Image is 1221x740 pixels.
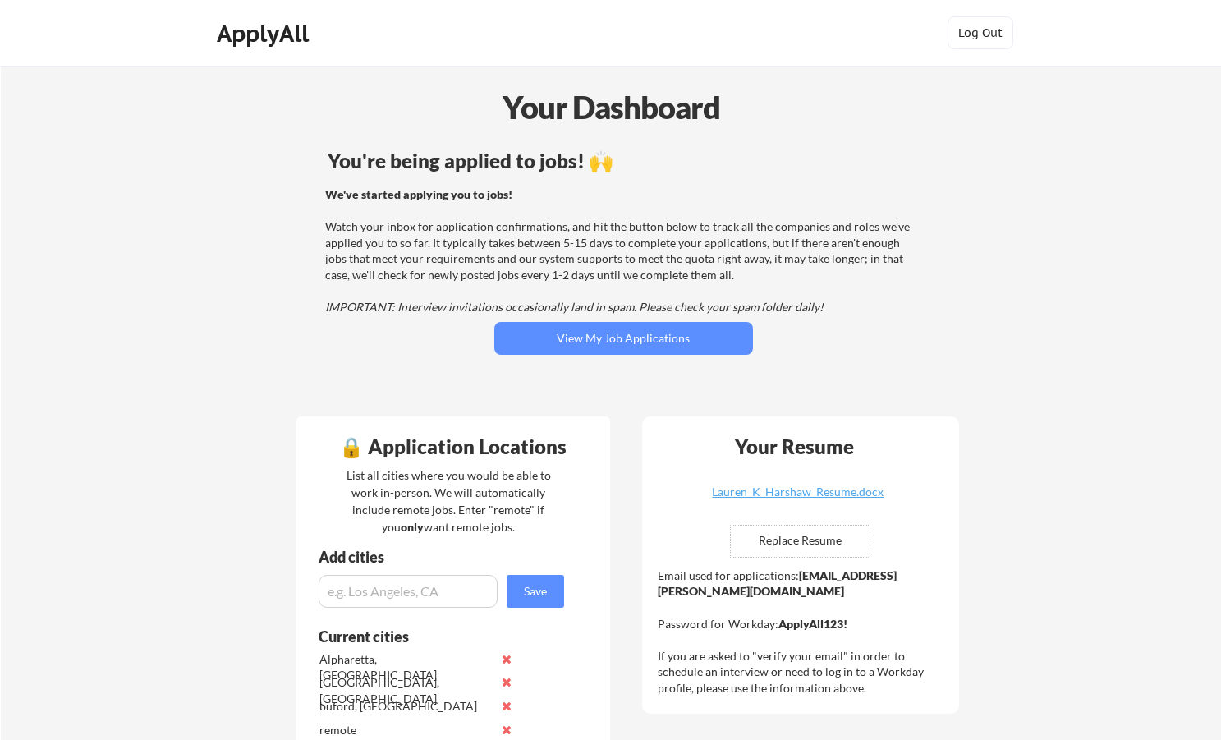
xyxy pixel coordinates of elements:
div: 🔒 Application Locations [301,437,606,457]
div: Watch your inbox for application confirmations, and hit the button below to track all the compani... [325,186,917,315]
strong: only [401,520,424,534]
a: Lauren_K_Harshaw_Resume.docx [700,486,896,512]
div: Alpharetta, [GEOGRAPHIC_DATA] [319,651,493,683]
div: ApplyAll [217,20,314,48]
div: Lauren_K_Harshaw_Resume.docx [700,486,896,498]
div: Current cities [319,629,546,644]
input: e.g. Los Angeles, CA [319,575,498,608]
div: Add cities [319,549,568,564]
div: You're being applied to jobs! 🙌 [328,151,920,171]
div: Your Resume [714,437,876,457]
button: View My Job Applications [494,322,753,355]
strong: ApplyAll123! [778,617,847,631]
button: Log Out [948,16,1013,49]
strong: [EMAIL_ADDRESS][PERSON_NAME][DOMAIN_NAME] [658,568,897,599]
div: Email used for applications: Password for Workday: If you are asked to "verify your email" in ord... [658,568,948,696]
div: [GEOGRAPHIC_DATA], [GEOGRAPHIC_DATA] [319,674,493,706]
strong: We've started applying you to jobs! [325,187,512,201]
em: IMPORTANT: Interview invitations occasionally land in spam. Please check your spam folder daily! [325,300,824,314]
div: Your Dashboard [2,84,1221,131]
div: List all cities where you would be able to work in-person. We will automatically include remote j... [336,467,562,535]
div: buford, [GEOGRAPHIC_DATA] [319,698,493,715]
button: Save [507,575,564,608]
div: remote [319,722,493,738]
